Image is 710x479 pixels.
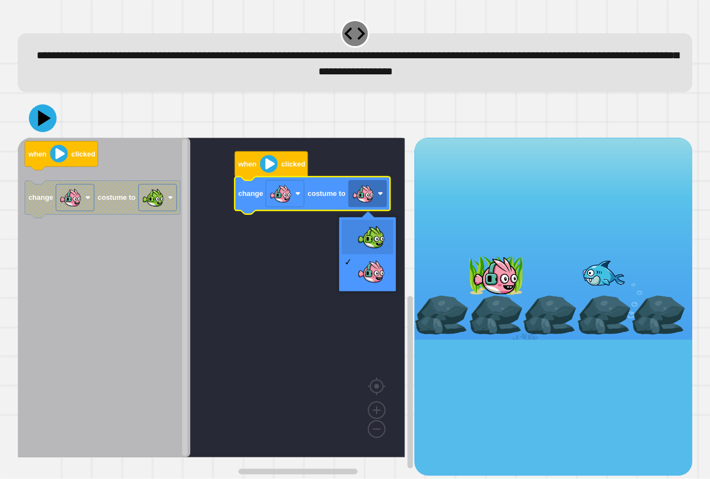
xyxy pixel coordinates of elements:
[357,223,385,251] img: GreenFish
[98,194,135,202] text: costume to
[28,194,53,202] text: change
[28,150,47,158] text: when
[308,190,346,198] text: costume to
[357,258,385,285] img: PinkFish
[239,190,263,198] text: change
[238,160,257,169] text: when
[281,160,305,169] text: clicked
[18,138,414,475] div: Blockly Workspace
[72,150,95,158] text: clicked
